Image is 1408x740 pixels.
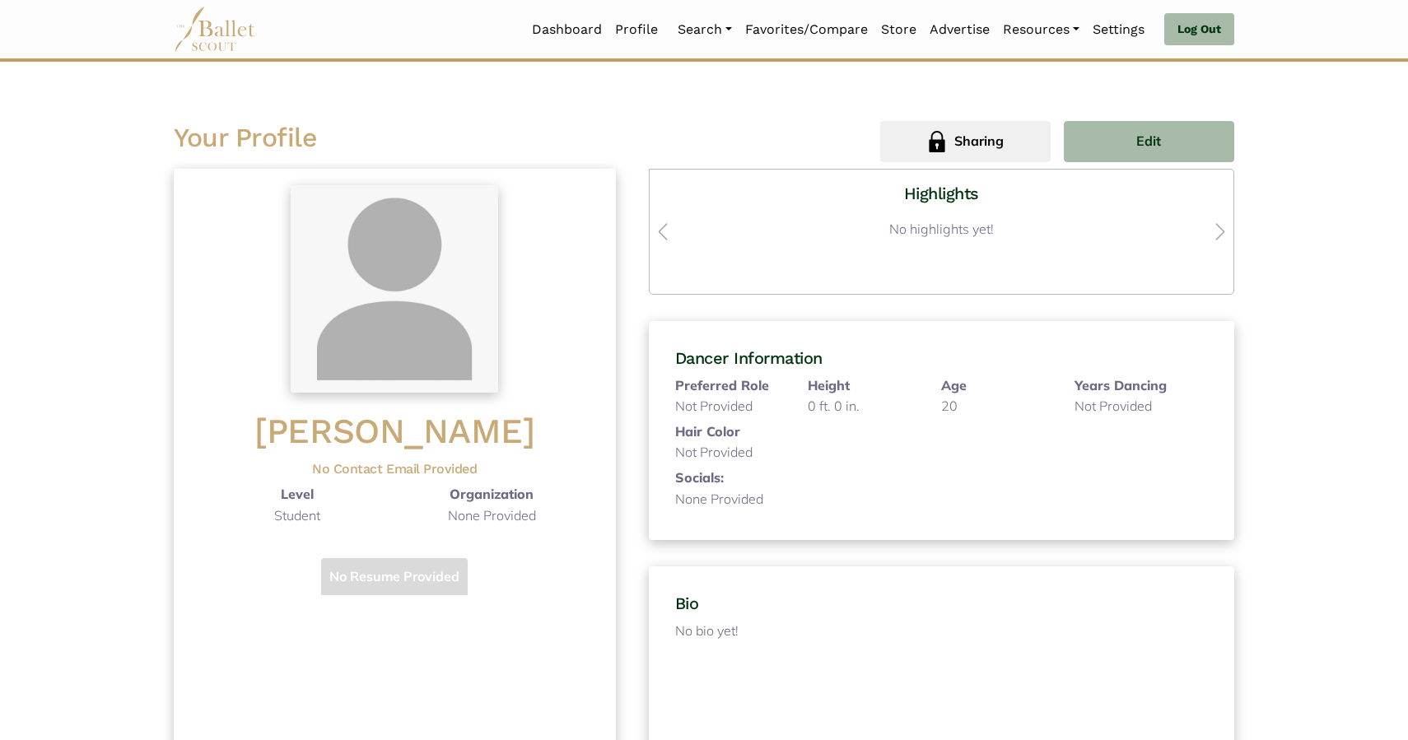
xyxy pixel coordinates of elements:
b: Hair Color [675,423,740,440]
img: dummy_profile_pic.jpg [291,185,498,393]
span: Student [274,507,320,524]
a: Advertise [923,12,996,47]
a: Search [671,12,739,47]
button: Edit [1064,121,1234,162]
b: Age [941,377,967,393]
span: Sharing [954,131,1004,152]
h4: Dancer Information [675,347,1208,369]
h4: Bio [675,593,1208,614]
b: Years Dancing [1075,377,1167,393]
span: 0 in. [834,398,860,414]
p: Not Provided [1075,396,1182,417]
button: Sharing [880,121,1051,162]
p: 20 [941,396,1048,417]
a: Resources [996,12,1086,47]
h1: [PERSON_NAME] [200,409,590,454]
b: Socials: [675,469,724,486]
a: Dashboard [525,12,608,47]
b: Preferred Role [675,377,769,393]
h4: Highlights [663,183,1220,204]
a: Profile [608,12,664,47]
a: Store [874,12,923,47]
p: None Provided [675,489,763,510]
a: Settings [1086,12,1151,47]
p: None Provided [394,505,589,527]
span: 0 ft. [808,398,831,414]
p: Not Provided [675,396,782,417]
p: No highlights yet! [663,211,1220,249]
a: Log Out [1164,13,1234,46]
b: Height [808,377,850,393]
p: Not Provided [675,442,782,463]
b: Level [281,486,314,502]
h5: No Contact Email Provided [200,461,590,478]
span: Edit [1136,131,1161,152]
h2: Your Profile [174,121,691,156]
a: Favorites/Compare [739,12,874,47]
b: Organization [450,486,534,502]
